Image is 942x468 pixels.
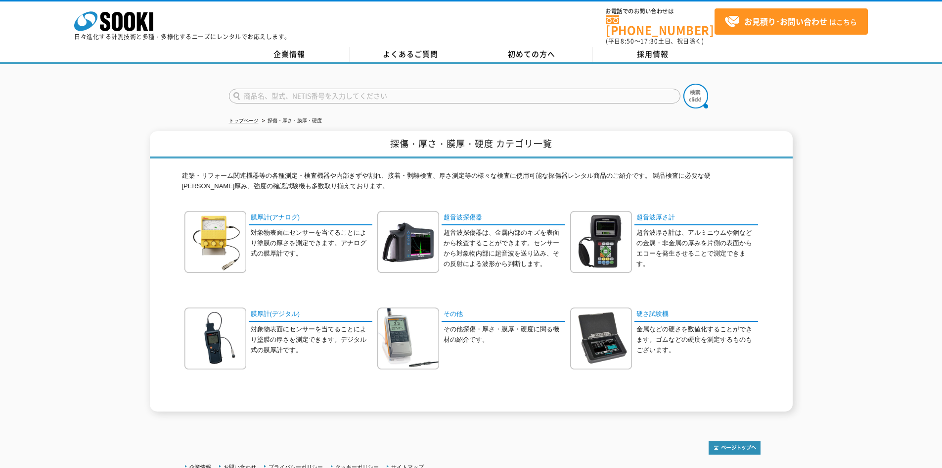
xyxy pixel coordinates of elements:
a: 超音波厚さ計 [634,211,758,225]
img: 硬さ試験機 [570,308,632,369]
p: 日々進化する計測技術と多種・多様化するニーズにレンタルでお応えします。 [74,34,291,40]
a: 初めての方へ [471,47,592,62]
a: 膜厚計(アナログ) [249,211,372,225]
a: 採用情報 [592,47,714,62]
a: その他 [442,308,565,322]
p: 超音波探傷器は、金属内部のキズを表面から検査することができます。センサーから対象物内部に超音波を送り込み、その反射による波形から判断します。 [444,228,565,269]
h1: 探傷・厚さ・膜厚・硬度 カテゴリ一覧 [150,131,793,158]
p: 対象物表面にセンサーを当てることにより塗膜の厚さを測定できます。デジタル式の膜厚計です。 [251,324,372,355]
a: 超音波探傷器 [442,211,565,225]
img: 膜厚計(アナログ) [184,211,246,273]
a: 膜厚計(デジタル) [249,308,372,322]
img: 超音波厚さ計 [570,211,632,273]
input: 商品名、型式、NETIS番号を入力してください [229,89,680,104]
span: (平日 ～ 土日、祝日除く) [606,37,704,46]
a: 企業情報 [229,47,350,62]
p: その他探傷・厚さ・膜厚・硬度に関る機材の紹介です。 [444,324,565,345]
strong: お見積り･お問い合わせ [744,15,827,27]
a: 硬さ試験機 [634,308,758,322]
p: 対象物表面にセンサーを当てることにより塗膜の厚さを測定できます。アナログ式の膜厚計です。 [251,228,372,259]
img: btn_search.png [683,84,708,108]
span: 8:50 [621,37,634,46]
a: お見積り･お問い合わせはこちら [715,8,868,35]
img: 膜厚計(デジタル) [184,308,246,369]
img: 超音波探傷器 [377,211,439,273]
span: 17:30 [640,37,658,46]
img: トップページへ [709,441,761,455]
img: その他 [377,308,439,369]
p: 超音波厚さ計は、アルミニウムや鋼などの金属・非金属の厚みを片側の表面からエコーを発生させることで測定できます。 [636,228,758,269]
a: [PHONE_NUMBER] [606,15,715,36]
a: トップページ [229,118,259,123]
span: 初めての方へ [508,49,555,59]
p: 金属などの硬さを数値化することができます。ゴムなどの硬度を測定するものもございます。 [636,324,758,355]
a: よくあるご質問 [350,47,471,62]
li: 探傷・厚さ・膜厚・硬度 [260,116,322,126]
span: はこちら [724,14,857,29]
p: 建築・リフォーム関連機器等の各種測定・検査機器や内部きずや割れ、接着・剥離検査、厚さ測定等の様々な検査に使用可能な探傷器レンタル商品のご紹介です。 製品検査に必要な硬[PERSON_NAME]厚... [182,171,761,197]
span: お電話でのお問い合わせは [606,8,715,14]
